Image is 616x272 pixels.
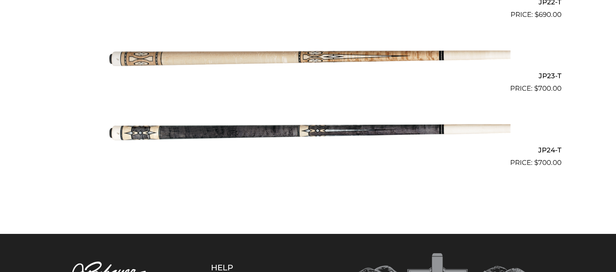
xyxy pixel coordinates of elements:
bdi: 690.00 [535,10,561,18]
img: JP24-T [105,97,511,164]
bdi: 700.00 [534,84,561,92]
span: $ [534,84,538,92]
a: JP24-T $700.00 [55,97,561,168]
img: JP23-T [105,23,511,91]
h2: JP24-T [55,142,561,157]
a: JP23-T $700.00 [55,23,561,94]
span: $ [535,10,539,18]
bdi: 700.00 [534,158,561,166]
span: $ [534,158,538,166]
h2: JP23-T [55,69,561,83]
